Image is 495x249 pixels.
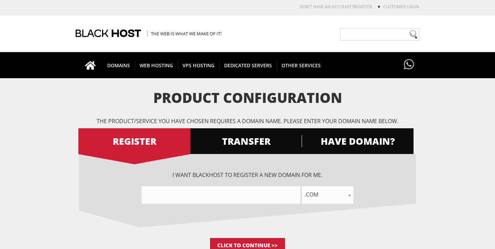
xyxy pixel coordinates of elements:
[102,61,135,70] span: DOMAINS
[301,128,414,154] a: HAVE DOMAIN?
[78,128,190,154] a: REGISTER
[79,171,416,204] div: I want BlackHOST to register a new domain for me.
[402,52,416,78] a: Have questions?
[79,90,416,105] h1: Product Configuration
[219,52,277,78] a: DEDICATED SERVERS
[135,52,178,78] a: WEB HOSTING
[301,135,414,147] span: HAVE DOMAIN?
[190,128,302,154] a: TRANSFER
[277,52,326,78] a: OTHER SERVICES
[277,61,326,70] span: OTHER SERVICES
[340,28,419,40] input: Need help?
[190,135,302,147] span: TRANSFER
[219,61,277,70] span: DEDICATED SERVERS
[147,31,221,37] span: The Web is what we make of it!
[178,52,220,78] a: VPS HOSTING
[78,135,190,147] span: REGISTER
[102,52,135,78] a: DOMAINS
[289,4,372,10] li: Don't have an account?
[79,117,416,125] p: The product/service you have chosen requires a domain name. Please enter your domain name below.
[178,61,220,70] span: VPS HOSTING
[78,52,103,78] a: Go to homepage
[353,4,372,10] a: REGISTER
[135,61,178,70] span: WEB HOSTING
[302,190,353,199] span: .com
[302,186,353,204] span: .com
[383,4,419,10] a: Customer Login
